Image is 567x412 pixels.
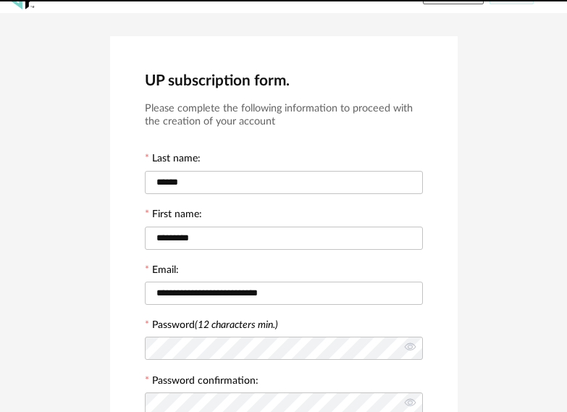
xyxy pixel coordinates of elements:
[145,102,423,129] h3: Please complete the following information to proceed with the creation of your account
[145,209,202,222] label: First name:
[145,154,201,167] label: Last name:
[145,376,259,389] label: Password confirmation:
[152,320,278,330] label: Password
[195,320,278,330] i: (12 characters min.)
[145,71,423,91] h2: UP subscription form.
[145,265,179,278] label: Email:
